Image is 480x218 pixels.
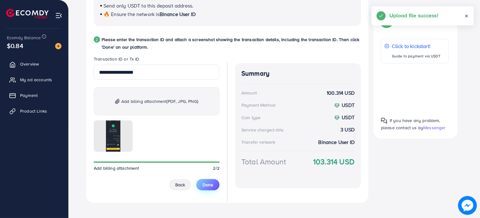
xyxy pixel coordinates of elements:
[272,128,283,133] small: (3.00%)
[6,39,24,52] span: $0.84
[121,98,198,105] span: Add billing attachment
[94,56,219,65] legend: Transaction ID or Tx ID
[392,42,440,50] p: Click to kickstart!
[389,11,438,19] h5: Upload file success!
[241,114,261,121] div: Coin type
[103,11,160,18] span: 🔥 Ensure the network is
[319,139,355,146] strong: Binance User ID
[423,125,446,131] span: Messenger
[342,102,355,109] strong: USDT
[381,117,440,131] span: If you have any problem, please contact us by
[55,12,62,19] img: menu
[327,89,355,97] strong: 100.314 USD
[169,179,191,190] button: Back
[6,9,49,19] img: logo
[196,179,219,190] button: Done
[5,58,64,70] a: Overview
[20,61,39,67] span: Overview
[102,36,361,51] p: Please enter the transaction ID and attach a screenshot showing the transaction details, includin...
[160,11,196,18] span: Binance User ID
[213,165,219,171] span: 2/2
[7,35,41,41] span: Ecomdy Balance
[20,92,38,98] span: Payment
[334,103,340,109] img: coin
[20,108,47,114] span: Product Links
[313,156,355,167] strong: 103.314 USD
[241,127,285,133] div: Service charge
[100,2,354,9] p: Send only USDT to this deposit address.
[381,118,387,124] img: Popup guide
[5,105,64,117] a: Product Links
[106,120,120,152] img: img uploaded
[241,156,286,167] div: Total Amount
[115,99,120,104] img: img
[340,126,355,133] strong: 3 USD
[392,52,440,60] p: Guide to payment via USDT
[5,73,64,86] a: My ad accounts
[342,114,355,121] strong: USDT
[20,77,52,83] span: My ad accounts
[167,98,198,104] span: (PDF, JPG, PNG)
[5,89,64,102] a: Payment
[94,36,100,43] div: 2
[203,182,213,188] span: Done
[241,70,355,77] h4: Summary
[459,197,476,214] img: image
[241,102,275,108] div: Payment Method
[241,90,257,96] div: Amount
[94,165,139,171] span: Add billing attachment
[55,43,61,49] img: image
[175,182,185,188] span: Back
[241,139,276,145] div: Transfer network
[334,115,340,121] img: coin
